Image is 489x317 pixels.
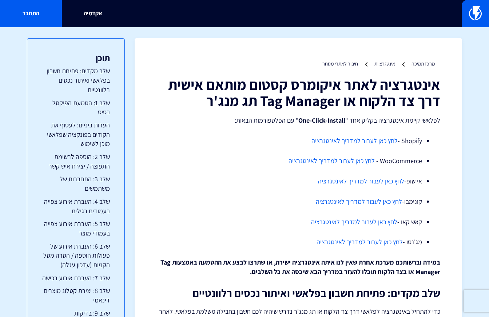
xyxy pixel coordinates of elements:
[42,286,110,305] a: שלב 8: יצירת קטלוג מוצרים דינאמי
[42,152,110,171] a: שלב 2: הוספה לרשימת התפוצה / יצירת איש קשר
[42,273,110,283] a: שלב 7: העברת אירוע רכישה
[175,136,422,146] li: Shopify -
[175,156,422,166] li: WooCommerce -
[374,60,395,67] a: אינטגרציות
[160,258,440,276] strong: במידה וברשותכם מערכת אחרת שאין לנו איתה אינטגרציה ישירה, או שתרצו לבצע את ההטמעה באמצעות Tag Mana...
[318,177,404,185] a: לחץ כאן לעבור למדריך לאינטגרציה
[175,197,422,206] li: קונימבו-
[175,177,422,186] li: אי שופ-
[175,237,422,247] li: מג'נטו -
[42,219,110,238] a: שלב 5: העברת אירוע צפייה בעמודי מוצר
[42,120,110,148] a: הערות ביניים: לעטוף את הקודים בפונקציה שפלאשי מוכן לשימוש
[42,242,110,270] a: שלב 6: העברת אירוע של פעולות הוספה / הסרה מסל הקניות (עדכון עגלה)
[317,238,403,246] a: לחץ כאן לעבור למדריך לאינטגרציה
[311,218,397,226] a: לחץ כאן לעבור למדריך לאינטגרציה
[42,98,110,117] a: שלב 1: הטמעת הפיקסל בסיס
[322,60,358,67] a: חיבור לאתרי מסחר
[289,156,375,165] a: לחץ כאן לעבור למדריך לאינטגרציה
[412,60,435,67] a: מרכז תמיכה
[175,217,422,227] li: קאש קאו -
[156,116,440,125] p: לפלאשי קיימת אינטגרציה בקליק אחד " " עם הפלטפורמות הבאות:
[42,53,110,63] h3: תוכן
[42,174,110,193] a: שלב 3: התחברות של משתמשים
[316,197,402,206] a: לחץ כאן לעבור למדריך לאינטגרציה
[42,66,110,94] a: שלב מקדים: פתיחת חשבון בפלאשי ואיתור נכסים רלוונטיים
[156,287,440,299] h2: שלב מקדים: פתיחת חשבון בפלאשי ואיתור נכסים רלוונטיים
[42,197,110,215] a: שלב 4: העברת אירוע צפייה בעמודים רגילים
[311,136,398,145] a: לחץ כאן לעבור למדריך לאינטגרציה
[156,76,440,108] h1: אינטגרציה לאתר איקומרס קסטום מותאם אישית דרך צד הלקוח או Tag Manager תג מנג'ר
[298,116,345,124] strong: One-Click-Install
[98,5,391,22] input: חיפוש מהיר...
